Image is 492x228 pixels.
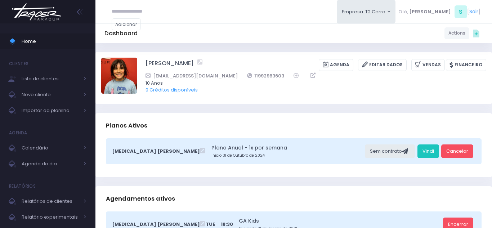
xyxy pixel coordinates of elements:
a: [EMAIL_ADDRESS][DOMAIN_NAME] [146,72,238,80]
h4: Clientes [9,57,28,71]
small: Início 31 de Outubro de 2024 [211,153,363,158]
a: Financeiro [446,59,486,71]
span: Home [22,37,86,46]
span: 10 Anos [146,80,477,87]
a: Adicionar [112,18,141,30]
a: Vindi [417,144,439,158]
span: Importar da planilha [22,106,79,115]
span: Relatórios de clientes [22,197,79,206]
span: 18:30 [221,221,233,228]
span: Agenda do dia [22,159,79,169]
a: [PERSON_NAME] [146,59,194,71]
h4: Relatórios [9,179,36,193]
span: Tue [206,221,215,228]
span: [MEDICAL_DATA] [PERSON_NAME] [112,148,200,155]
span: [MEDICAL_DATA] [PERSON_NAME] [112,221,200,228]
div: [ ] [395,4,483,20]
a: Agenda [319,59,353,71]
span: Calendário [22,143,79,153]
div: Quick actions [469,26,483,40]
label: Alterar foto de perfil [101,58,137,96]
a: Actions [444,27,469,39]
span: Olá, [398,8,408,15]
span: S [455,5,467,18]
a: Editar Dados [358,59,407,71]
h3: Planos Ativos [106,115,147,136]
a: 11992983603 [247,72,285,80]
div: Sem contrato [365,144,415,158]
a: 0 Créditos disponíveis [146,86,198,93]
span: Relatório experimentais [22,213,79,222]
h3: Agendamentos ativos [106,188,175,209]
span: [PERSON_NAME] [409,8,451,15]
span: Lista de clientes [22,74,79,84]
h4: Agenda [9,126,27,140]
img: Sophia de matos [101,58,137,94]
a: Plano Anual - 1x por semana [211,144,363,152]
a: GA Kids [239,217,440,225]
a: Cancelar [441,144,473,158]
a: Vendas [411,59,445,71]
h5: Dashboard [104,30,138,37]
span: Novo cliente [22,90,79,99]
a: Sair [469,8,478,15]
